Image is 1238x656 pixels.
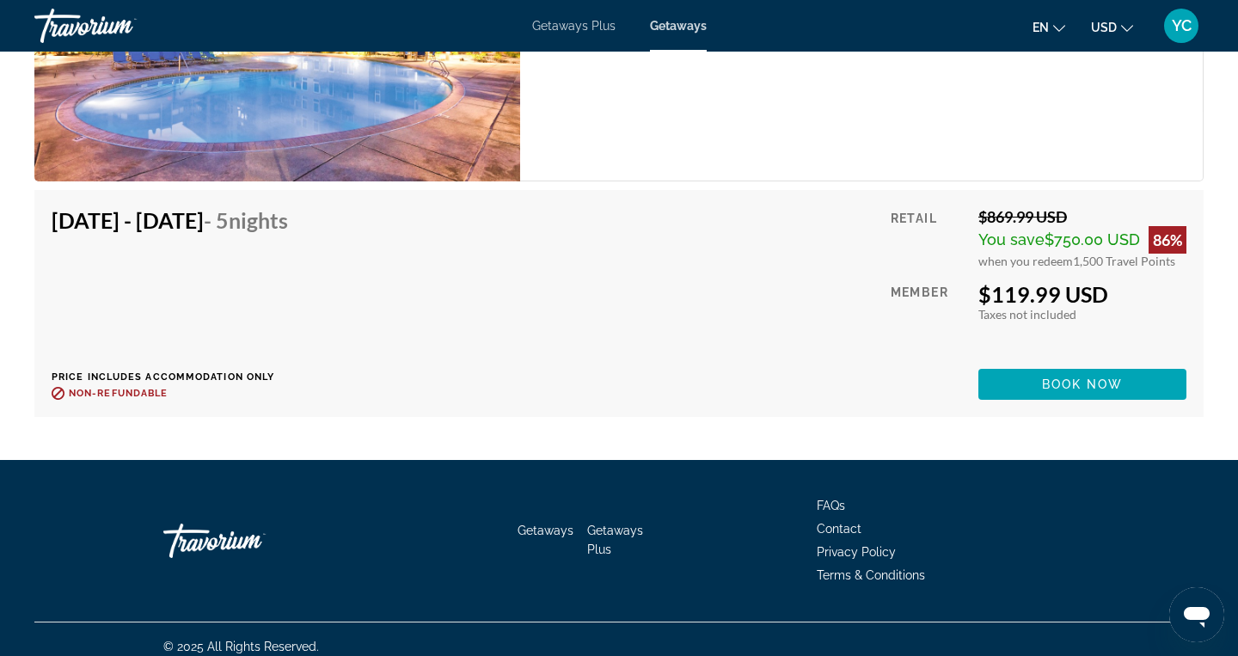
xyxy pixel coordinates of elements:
a: Terms & Conditions [817,568,925,582]
div: 86% [1149,226,1186,254]
a: Contact [817,522,861,536]
div: $119.99 USD [978,281,1186,307]
a: Getaways Plus [587,524,643,556]
button: Book now [978,369,1186,400]
span: Book now [1042,377,1124,391]
a: Privacy Policy [817,545,896,559]
div: Member [891,281,965,356]
span: en [1033,21,1049,34]
a: FAQs [817,499,845,512]
span: Nights [229,207,288,233]
span: © 2025 All Rights Reserved. [163,640,319,653]
a: Getaways Plus [532,19,616,33]
a: Getaways [650,19,707,33]
button: Change currency [1091,15,1133,40]
a: Getaways [518,524,573,537]
span: Taxes not included [978,307,1076,322]
button: User Menu [1159,8,1204,44]
div: Retail [891,207,965,268]
h4: [DATE] - [DATE] [52,207,288,233]
span: You save [978,230,1045,248]
span: YC [1172,17,1192,34]
a: Travorium [34,3,206,48]
span: USD [1091,21,1117,34]
div: $869.99 USD [978,207,1186,226]
span: $750.00 USD [1045,230,1140,248]
span: - 5 [204,207,288,233]
iframe: Button to launch messaging window [1169,587,1224,642]
button: Change language [1033,15,1065,40]
span: Non-refundable [69,388,168,399]
p: Price includes accommodation only [52,371,301,383]
a: Go Home [163,515,335,567]
span: 1,500 Travel Points [1073,254,1175,268]
span: when you redeem [978,254,1073,268]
